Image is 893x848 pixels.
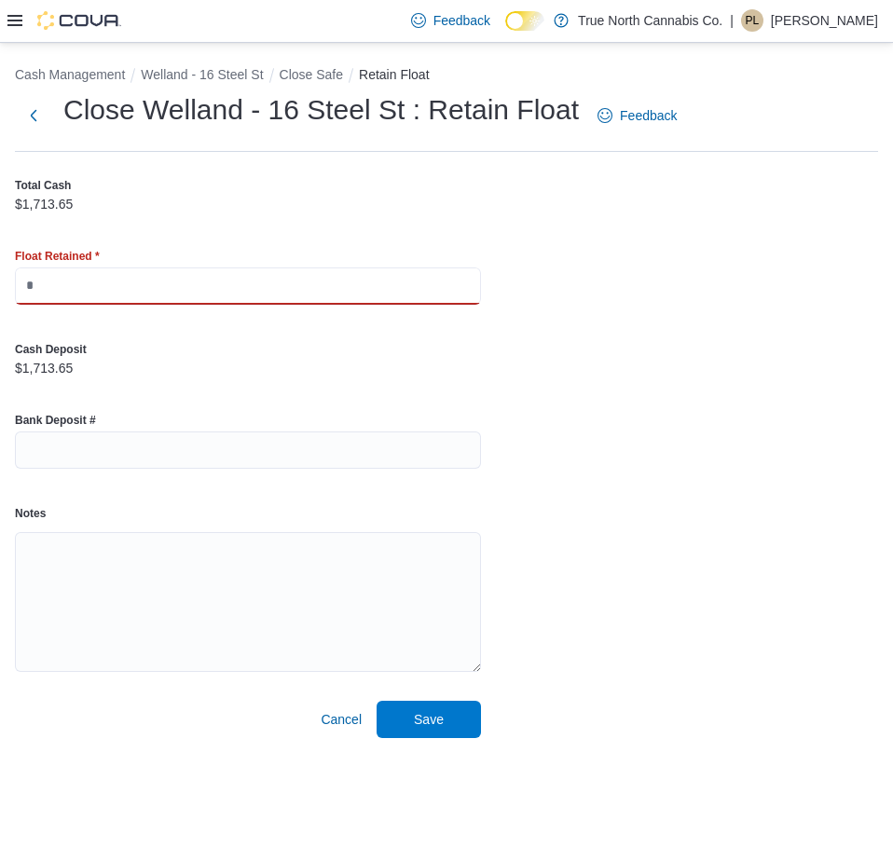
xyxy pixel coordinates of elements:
[377,701,481,738] button: Save
[505,11,544,31] input: Dark Mode
[746,9,760,32] span: PL
[15,413,96,428] label: Bank Deposit #
[63,91,579,129] h1: Close Welland - 16 Steel St : Retain Float
[771,9,878,32] p: [PERSON_NAME]
[404,2,498,39] a: Feedback
[433,11,490,30] span: Feedback
[15,506,46,521] label: Notes
[15,197,73,212] p: $1,713.65
[15,178,71,193] label: Total Cash
[313,701,369,738] button: Cancel
[620,106,677,125] span: Feedback
[15,361,73,376] p: $1,713.65
[741,9,763,32] div: Pierre Lefebvre
[578,9,722,32] p: True North Cannabis Co.
[15,342,87,357] label: Cash Deposit
[359,67,429,82] button: Retain Float
[15,249,100,264] label: Float Retained *
[730,9,734,32] p: |
[414,710,444,729] span: Save
[141,67,263,82] button: Welland - 16 Steel St
[15,67,125,82] button: Cash Management
[280,67,343,82] button: Close Safe
[321,710,362,729] span: Cancel
[590,97,684,134] a: Feedback
[15,65,878,88] nav: An example of EuiBreadcrumbs
[37,11,121,30] img: Cova
[15,97,52,134] button: Next
[505,31,506,32] span: Dark Mode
